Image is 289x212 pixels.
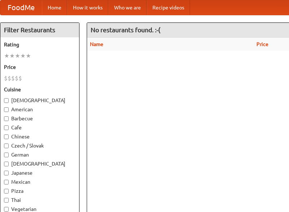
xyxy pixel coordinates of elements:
input: Chinese [4,134,9,139]
a: How it works [67,0,108,15]
label: Pizza [4,187,76,195]
h5: Price [4,63,76,71]
input: [DEMOGRAPHIC_DATA] [4,162,9,166]
input: Japanese [4,171,9,175]
a: FoodMe [0,0,42,15]
label: Thai [4,196,76,204]
li: ★ [20,52,26,60]
input: Pizza [4,189,9,194]
li: ★ [15,52,20,60]
li: $ [18,74,22,82]
input: Vegetarian [4,207,9,212]
a: Recipe videos [147,0,190,15]
label: [DEMOGRAPHIC_DATA] [4,160,76,167]
li: ★ [9,52,15,60]
h5: Rating [4,41,76,48]
a: Price [256,41,268,47]
li: ★ [26,52,31,60]
input: Czech / Slovak [4,144,9,148]
input: American [4,107,9,112]
input: German [4,153,9,157]
label: German [4,151,76,158]
li: $ [4,74,8,82]
label: Czech / Slovak [4,142,76,149]
label: Japanese [4,169,76,176]
a: Home [42,0,67,15]
label: American [4,106,76,113]
label: Cafe [4,124,76,131]
li: $ [15,74,18,82]
li: $ [11,74,15,82]
input: Barbecue [4,116,9,121]
ng-pluralize: No restaurants found. :-( [91,26,160,33]
input: Mexican [4,180,9,184]
input: Cafe [4,125,9,130]
input: [DEMOGRAPHIC_DATA] [4,98,9,103]
li: $ [8,74,11,82]
li: ★ [4,52,9,60]
label: Chinese [4,133,76,140]
a: Name [90,41,103,47]
h4: Filter Restaurants [0,23,79,37]
label: Mexican [4,178,76,186]
label: [DEMOGRAPHIC_DATA] [4,97,76,104]
a: Who we are [108,0,147,15]
h5: Cuisine [4,86,76,93]
label: Barbecue [4,115,76,122]
input: Thai [4,198,9,203]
